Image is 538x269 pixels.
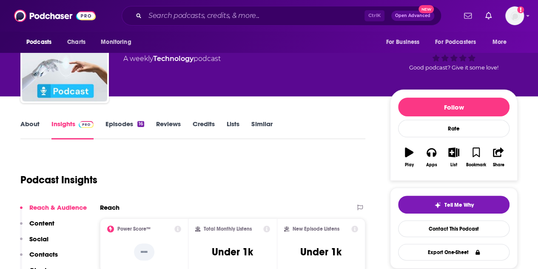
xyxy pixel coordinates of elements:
[79,121,94,128] img: Podchaser Pro
[251,120,272,139] a: Similar
[426,162,437,168] div: Apps
[443,142,465,173] button: List
[26,36,51,48] span: Podcasts
[398,142,420,173] button: Play
[22,16,107,101] img: Into The Madverse
[300,246,342,258] h3: Under 1k
[95,34,142,50] button: open menu
[20,34,63,50] button: open menu
[444,202,474,208] span: Tell Me Why
[461,9,475,23] a: Show notifications dropdown
[505,6,524,25] img: User Profile
[193,120,215,139] a: Credits
[505,6,524,25] span: Logged in as headlandconsultancy
[395,14,430,18] span: Open Advanced
[492,36,507,48] span: More
[398,220,510,237] a: Contact This Podcast
[466,162,486,168] div: Bookmark
[405,162,414,168] div: Play
[487,34,518,50] button: open menu
[418,5,434,13] span: New
[117,226,151,232] h2: Power Score™
[145,9,364,23] input: Search podcasts, credits, & more...
[62,34,91,50] a: Charts
[227,120,239,139] a: Lists
[51,120,94,139] a: InsightsPodchaser Pro
[134,243,154,260] p: --
[20,120,40,139] a: About
[29,203,87,211] p: Reach & Audience
[398,244,510,260] button: Export One-Sheet
[29,250,58,258] p: Contacts
[435,36,476,48] span: For Podcasters
[505,6,524,25] button: Show profile menu
[465,142,487,173] button: Bookmark
[398,98,510,116] button: Follow
[100,203,120,211] h2: Reach
[137,121,144,127] div: 16
[156,120,181,139] a: Reviews
[204,226,252,232] h2: Total Monthly Listens
[123,54,221,64] div: A weekly podcast
[20,174,97,186] h1: Podcast Insights
[398,120,510,137] div: Rate
[386,36,419,48] span: For Business
[105,120,144,139] a: Episodes16
[364,10,384,21] span: Ctrl K
[20,219,54,235] button: Content
[487,142,510,173] button: Share
[29,235,48,243] p: Social
[492,162,504,168] div: Share
[101,36,131,48] span: Monitoring
[398,196,510,214] button: tell me why sparkleTell Me Why
[20,203,87,219] button: Reach & Audience
[153,55,194,63] a: Technology
[517,6,524,13] svg: Add a profile image
[391,11,434,21] button: Open AdvancedNew
[420,142,442,173] button: Apps
[409,64,498,71] span: Good podcast? Give it some love!
[380,34,430,50] button: open menu
[434,202,441,208] img: tell me why sparkle
[14,8,96,24] img: Podchaser - Follow, Share and Rate Podcasts
[67,36,85,48] span: Charts
[212,246,253,258] h3: Under 1k
[450,162,457,168] div: List
[20,235,48,251] button: Social
[482,9,495,23] a: Show notifications dropdown
[293,226,339,232] h2: New Episode Listens
[122,6,441,26] div: Search podcasts, credits, & more...
[29,219,54,227] p: Content
[430,34,488,50] button: open menu
[20,250,58,266] button: Contacts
